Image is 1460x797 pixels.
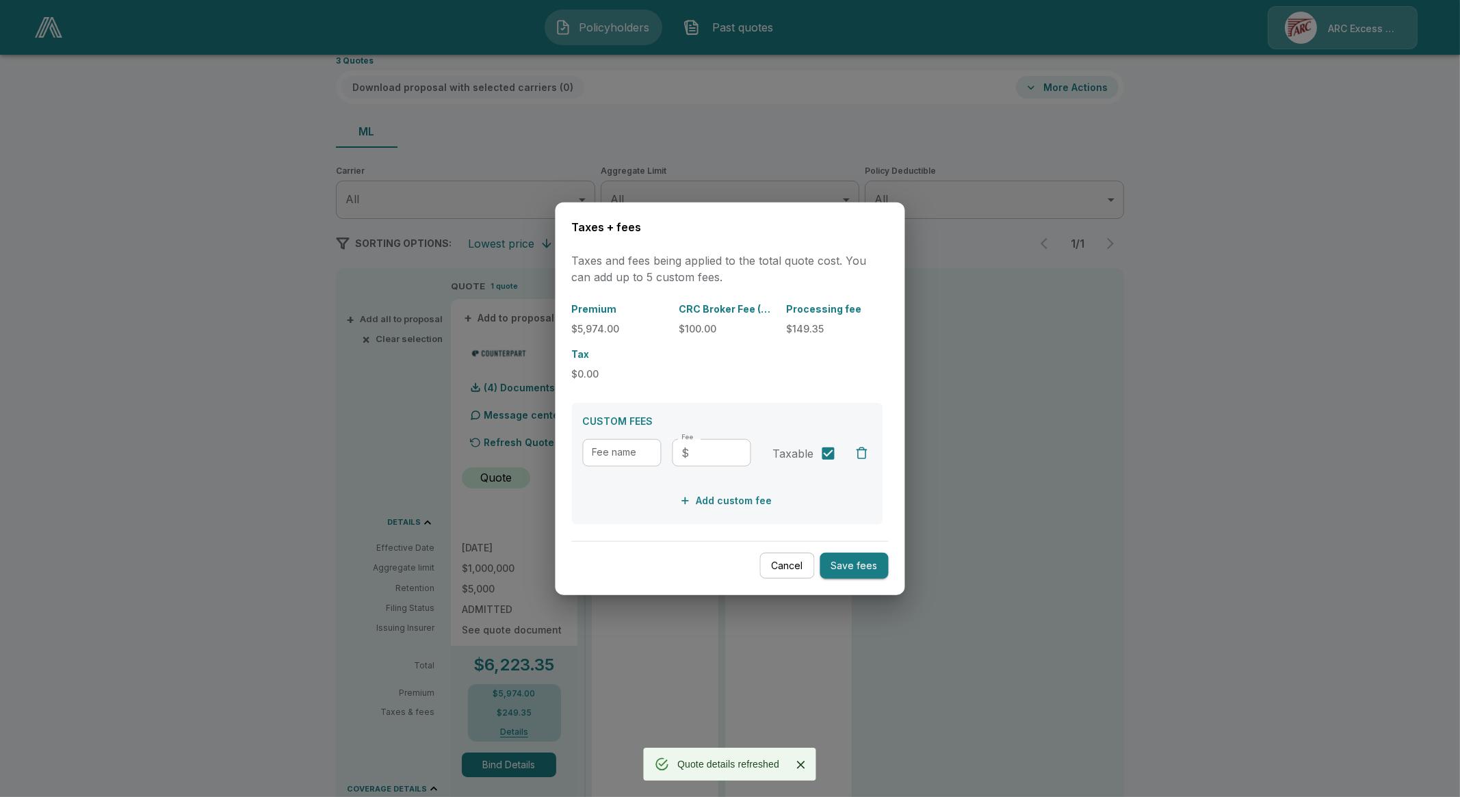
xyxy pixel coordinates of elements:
[572,347,668,361] p: Tax
[572,218,889,236] h6: Taxes + fees
[572,302,668,316] p: Premium
[760,552,815,579] button: Cancel
[679,302,776,316] p: CRC Broker Fee (Admitted)
[572,322,668,336] p: $5,974.00
[682,433,694,442] label: Fee
[787,322,883,336] p: $149.35
[790,755,811,775] button: Close
[787,302,883,316] p: Processing fee
[773,445,814,462] span: Taxable
[677,488,778,514] button: Add custom fee
[583,414,872,428] p: CUSTOM FEES
[678,752,780,776] div: Quote details refreshed
[679,322,776,336] p: $100.00
[682,445,690,461] p: $
[572,252,889,285] p: Taxes and fees being applied to the total quote cost. You can add up to 5 custom fees.
[572,367,668,381] p: $0.00
[820,552,889,579] button: Save fees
